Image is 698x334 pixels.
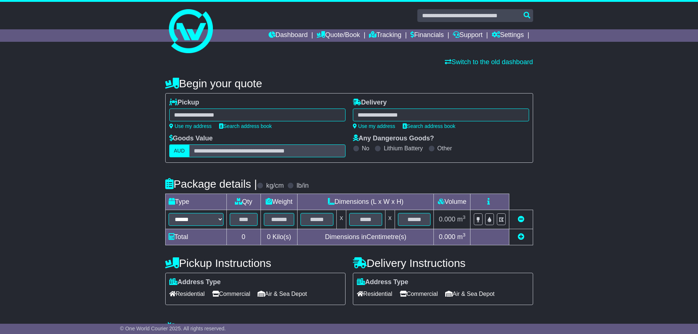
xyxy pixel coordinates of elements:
a: Search address book [219,123,272,129]
label: Any Dangerous Goods? [353,135,434,143]
span: Commercial [212,288,250,300]
h4: Warranty & Insurance [165,322,533,334]
label: AUD [169,144,190,157]
sup: 3 [463,232,466,238]
label: Goods Value [169,135,213,143]
a: Settings [492,29,524,42]
span: Residential [357,288,392,300]
label: No [362,145,369,152]
a: Search address book [403,123,455,129]
span: m [457,216,466,223]
h4: Pickup Instructions [165,257,346,269]
a: Dashboard [269,29,308,42]
span: Commercial [400,288,438,300]
a: Use my address [353,123,395,129]
a: Use my address [169,123,212,129]
span: 0.000 [439,233,455,241]
a: Support [453,29,483,42]
td: Type [165,194,226,210]
td: Total [165,229,226,245]
td: Dimensions in Centimetre(s) [298,229,434,245]
h4: Package details | [165,178,257,190]
span: 0.000 [439,216,455,223]
h4: Begin your quote [165,77,533,89]
label: Address Type [169,278,221,286]
span: © One World Courier 2025. All rights reserved. [120,326,226,331]
span: 0 [267,233,270,241]
td: Kilo(s) [261,229,298,245]
td: x [337,210,346,229]
label: Delivery [353,99,387,107]
a: Financials [410,29,444,42]
sup: 3 [463,214,466,220]
a: Remove this item [518,216,524,223]
td: 0 [226,229,261,245]
td: Dimensions (L x W x H) [298,194,434,210]
label: Lithium Battery [384,145,423,152]
h4: Delivery Instructions [353,257,533,269]
label: Address Type [357,278,409,286]
td: Volume [434,194,470,210]
span: Air & Sea Depot [445,288,495,300]
label: Other [437,145,452,152]
a: Switch to the old dashboard [445,58,533,66]
a: Tracking [369,29,401,42]
td: x [385,210,395,229]
label: kg/cm [266,182,284,190]
label: lb/in [296,182,309,190]
td: Weight [261,194,298,210]
label: Pickup [169,99,199,107]
td: Qty [226,194,261,210]
a: Quote/Book [317,29,360,42]
span: Residential [169,288,205,300]
a: Add new item [518,233,524,241]
span: m [457,233,466,241]
span: Air & Sea Depot [258,288,307,300]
